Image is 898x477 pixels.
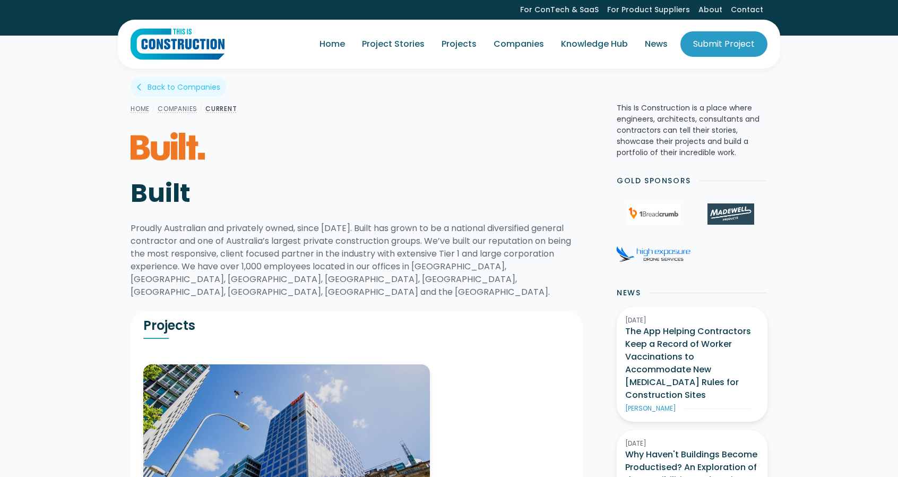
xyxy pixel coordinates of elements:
a: Submit Project [680,31,767,57]
h2: News [617,287,641,299]
h3: The App Helping Contractors Keep a Record of Worker Vaccinations to Accommodate New [MEDICAL_DATA... [625,325,759,402]
a: Home [311,29,353,59]
a: Companies [485,29,552,59]
div: Proudly Australian and privately owned, since [DATE]. Built has grown to be a national diversifie... [131,222,583,299]
a: Projects [433,29,485,59]
img: This Is Construction Logo [131,28,225,60]
p: This Is Construction is a place where engineers, architects, consultants and contractors can tell... [617,103,767,158]
img: 1Breadcrumb [627,203,680,225]
div: Back to Companies [148,82,220,92]
a: Companies [158,104,197,113]
a: arrow_back_iosBack to Companies [131,77,227,97]
a: News [636,29,676,59]
a: Project Stories [353,29,433,59]
a: Home [131,104,150,113]
div: Submit Project [693,38,755,50]
div: [DATE] [625,439,759,448]
a: Current [205,104,237,113]
h1: Built [131,177,457,209]
img: Madewell Products [707,203,754,225]
a: [DATE]The App Helping Contractors Keep a Record of Worker Vaccinations to Accommodate New [MEDICA... [617,307,767,422]
div: [DATE] [625,316,759,325]
img: Built [131,132,205,160]
a: home [131,28,225,60]
h2: Projects [143,318,357,334]
div: / [150,103,158,115]
div: arrow_back_ios [137,82,145,92]
div: [PERSON_NAME] [625,404,676,413]
a: Knowledge Hub [552,29,636,59]
img: High Exposure [616,246,690,262]
h2: Gold Sponsors [617,175,691,186]
div: / [197,103,205,115]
